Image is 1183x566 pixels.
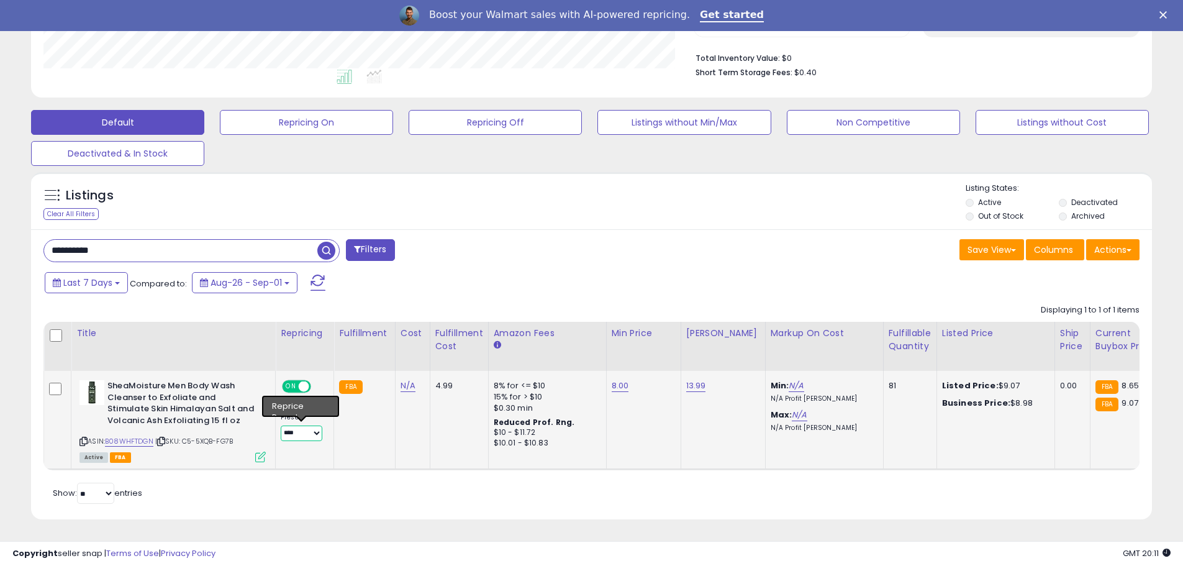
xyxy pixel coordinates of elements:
[1123,547,1171,559] span: 2025-09-9 20:11 GMT
[281,399,324,411] div: Amazon AI
[130,278,187,290] span: Compared to:
[79,380,104,405] img: 31j9-1oWe-L._SL40_.jpg
[889,327,931,353] div: Fulfillable Quantity
[281,413,324,441] div: Preset:
[63,276,112,289] span: Last 7 Days
[942,397,1010,409] b: Business Price:
[281,327,329,340] div: Repricing
[1095,327,1159,353] div: Current Buybox Price
[1095,398,1118,411] small: FBA
[79,452,108,463] span: All listings currently available for purchase on Amazon
[105,436,153,447] a: B08WHFTDGN
[435,327,483,353] div: Fulfillment Cost
[700,9,764,22] a: Get started
[765,322,883,371] th: The percentage added to the cost of goods (COGS) that forms the calculator for Min & Max prices.
[1026,239,1084,260] button: Columns
[110,452,131,463] span: FBA
[45,272,128,293] button: Last 7 Days
[696,50,1130,65] li: $0
[1122,380,1139,391] span: 8.65
[889,380,927,391] div: 81
[53,487,142,499] span: Show: entries
[401,327,425,340] div: Cost
[494,391,597,403] div: 15% for > $10
[79,380,266,461] div: ASIN:
[942,327,1049,340] div: Listed Price
[1122,397,1138,409] span: 9.07
[429,9,690,21] div: Boost your Walmart sales with AI-powered repricing.
[339,327,389,340] div: Fulfillment
[792,409,807,421] a: N/A
[597,110,771,135] button: Listings without Min/Max
[309,381,329,392] span: OFF
[612,380,629,392] a: 8.00
[787,110,960,135] button: Non Competitive
[494,340,501,351] small: Amazon Fees.
[494,380,597,391] div: 8% for <= $10
[771,409,792,421] b: Max:
[771,395,874,403] p: N/A Profit [PERSON_NAME]
[220,110,393,135] button: Repricing On
[978,197,1001,208] label: Active
[494,327,601,340] div: Amazon Fees
[942,380,999,391] b: Listed Price:
[155,436,233,446] span: | SKU: C5-5XQB-FG7B
[1060,327,1085,353] div: Ship Price
[12,548,215,560] div: seller snap | |
[1041,304,1140,316] div: Displaying 1 to 1 of 1 items
[346,239,394,261] button: Filters
[192,272,297,293] button: Aug-26 - Sep-01
[976,110,1149,135] button: Listings without Cost
[1071,197,1118,208] label: Deactivated
[107,380,258,429] b: SheaMoisture Men Body Wash Cleanser to Exfoliate and Stimulate Skin Himalayan Salt and Volcanic A...
[399,6,419,25] img: Profile image for Adrian
[66,187,114,204] h5: Listings
[401,380,415,392] a: N/A
[494,403,597,414] div: $0.30 min
[696,67,792,78] b: Short Term Storage Fees:
[1086,239,1140,260] button: Actions
[789,380,804,392] a: N/A
[12,547,58,559] strong: Copyright
[339,380,362,394] small: FBA
[959,239,1024,260] button: Save View
[686,327,760,340] div: [PERSON_NAME]
[494,427,597,438] div: $10 - $11.72
[211,276,282,289] span: Aug-26 - Sep-01
[771,380,789,391] b: Min:
[942,380,1045,391] div: $9.07
[161,547,215,559] a: Privacy Policy
[283,381,299,392] span: ON
[31,141,204,166] button: Deactivated & In Stock
[794,66,817,78] span: $0.40
[1071,211,1105,221] label: Archived
[43,208,99,220] div: Clear All Filters
[31,110,204,135] button: Default
[494,417,575,427] b: Reduced Prof. Rng.
[76,327,270,340] div: Title
[942,398,1045,409] div: $8.98
[966,183,1152,194] p: Listing States:
[1159,11,1172,19] div: Close
[1034,244,1073,256] span: Columns
[409,110,582,135] button: Repricing Off
[771,424,874,432] p: N/A Profit [PERSON_NAME]
[494,438,597,449] div: $10.01 - $10.83
[1060,380,1081,391] div: 0.00
[435,380,479,391] div: 4.99
[106,547,159,559] a: Terms of Use
[978,211,1023,221] label: Out of Stock
[771,327,878,340] div: Markup on Cost
[612,327,676,340] div: Min Price
[686,380,706,392] a: 13.99
[1095,380,1118,394] small: FBA
[696,53,780,63] b: Total Inventory Value:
